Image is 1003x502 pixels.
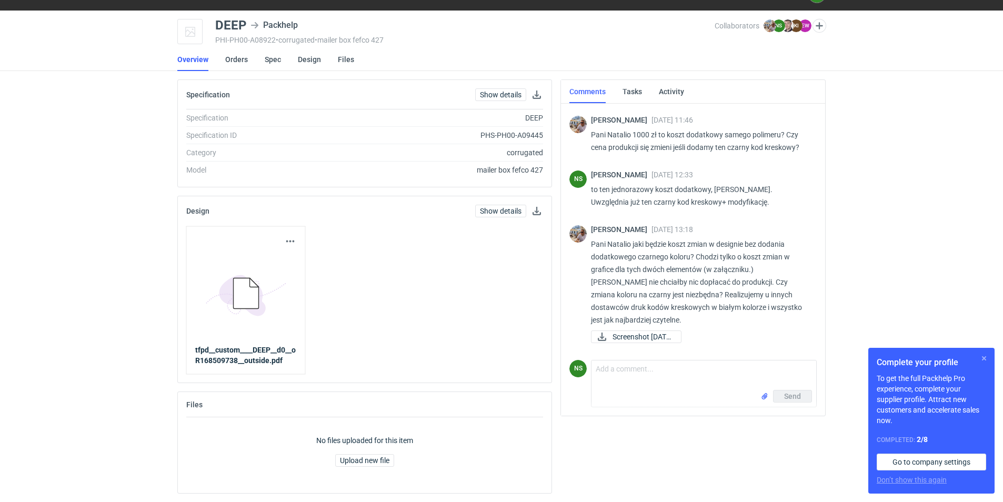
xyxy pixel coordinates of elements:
[215,19,246,32] div: DEEP
[186,400,203,409] h2: Files
[591,116,651,124] span: [PERSON_NAME]
[195,345,297,366] a: tfpd__custom____DEEP__d0__oR168509738__outside.pdf
[316,435,413,446] p: No files uploaded for this item
[877,373,986,426] p: To get the full Packhelp Pro experience, complete your supplier profile. Attract new customers an...
[651,225,693,234] span: [DATE] 13:18
[569,360,587,377] figcaption: NS
[659,80,684,103] a: Activity
[569,116,587,133] img: Michał Palasek
[475,205,526,217] a: Show details
[177,48,208,71] a: Overview
[225,48,248,71] a: Orders
[186,113,329,123] div: Specification
[569,225,587,243] img: Michał Palasek
[329,130,543,140] div: PHS-PH00-A09445
[790,19,803,32] figcaption: KI
[186,207,209,215] h2: Design
[315,36,384,44] span: • mailer box fefco 427
[186,91,230,99] h2: Specification
[764,19,776,32] img: Michał Palasek
[338,48,354,71] a: Files
[784,393,801,400] span: Send
[329,113,543,123] div: DEEP
[715,22,759,30] span: Collaborators
[276,36,315,44] span: • corrugated
[186,147,329,158] div: Category
[475,88,526,101] a: Show details
[530,88,543,101] button: Download specification
[530,205,543,217] button: Download design
[569,80,606,103] a: Comments
[569,170,587,188] div: Natalia Stępak
[591,170,651,179] span: [PERSON_NAME]
[773,390,812,403] button: Send
[591,225,651,234] span: [PERSON_NAME]
[877,434,986,445] div: Completed:
[284,235,297,248] button: Actions
[781,19,794,32] img: Maciej Sikora
[813,19,826,33] button: Edit collaborators
[329,165,543,175] div: mailer box fefco 427
[186,130,329,140] div: Specification ID
[877,475,947,485] button: Don’t show this again
[569,360,587,377] div: Natalia Stępak
[877,454,986,470] a: Go to company settings
[298,48,321,71] a: Design
[265,48,281,71] a: Spec
[195,346,296,365] strong: tfpd__custom____DEEP__d0__oR168509738__outside.pdf
[186,165,329,175] div: Model
[250,19,298,32] div: Packhelp
[591,238,808,326] p: Pani Natalio jaki będzie koszt zmian w designie bez dodania dodatkowego czarnego koloru? Chodzi t...
[613,331,673,343] span: Screenshot [DATE]..
[623,80,642,103] a: Tasks
[591,330,681,343] div: Screenshot 2025-08-20 at 12.53.10.png
[591,128,808,154] p: Pani Natalio 1000 zł to koszt dodatkowy samego polimeru? Czy cena produkcji się zmieni jeśli doda...
[978,352,990,365] button: Skip for now
[340,457,389,464] span: Upload new file
[651,170,693,179] span: [DATE] 12:33
[591,330,681,343] a: Screenshot [DATE]..
[591,183,808,208] p: to ten jednorazowy koszt dodatkowy, [PERSON_NAME]. Uwzględnia już ten czarny kod kreskowy+ modyfi...
[335,454,394,467] button: Upload new file
[917,435,928,444] strong: 2 / 8
[215,36,715,44] div: PHI-PH00-A08922
[569,170,587,188] figcaption: NS
[651,116,693,124] span: [DATE] 11:46
[799,19,811,32] figcaption: EW
[877,356,986,369] h1: Complete your profile
[329,147,543,158] div: corrugated
[773,19,785,32] figcaption: NS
